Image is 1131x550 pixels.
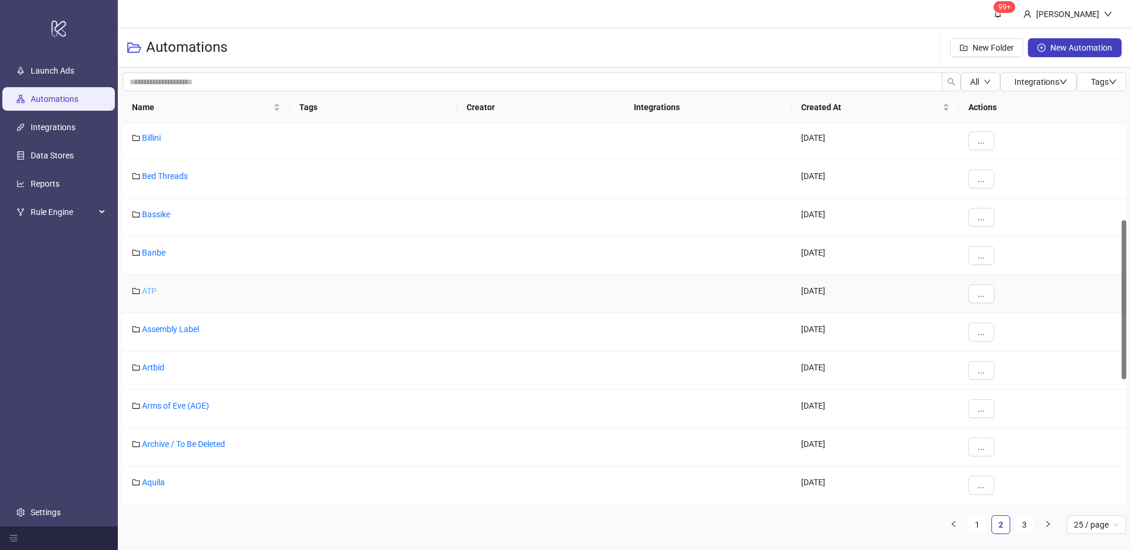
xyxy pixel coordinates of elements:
[123,91,290,124] th: Name
[1109,78,1117,86] span: down
[792,390,959,428] div: [DATE]
[968,399,994,418] button: ...
[1037,44,1046,52] span: plus-circle
[142,401,209,410] a: Arms of Eve (AOE)
[968,284,994,303] button: ...
[960,44,968,52] span: folder-add
[132,325,140,333] span: folder
[31,66,74,75] a: Launch Ads
[968,323,994,342] button: ...
[792,122,959,160] div: [DATE]
[290,91,457,124] th: Tags
[1074,516,1119,534] span: 25 / page
[132,287,140,295] span: folder
[1039,515,1057,534] li: Next Page
[978,289,985,299] span: ...
[801,101,940,114] span: Created At
[944,515,963,534] button: left
[127,41,141,55] span: folder-open
[624,91,792,124] th: Integrations
[31,508,61,517] a: Settings
[978,442,985,452] span: ...
[142,478,165,487] a: Aquila
[950,521,957,528] span: left
[978,213,985,222] span: ...
[984,78,991,85] span: down
[132,172,140,180] span: folder
[992,516,1010,534] a: 2
[792,428,959,466] div: [DATE]
[132,134,140,142] span: folder
[31,200,95,224] span: Rule Engine
[1000,72,1077,91] button: Integrationsdown
[9,534,18,542] span: menu-fold
[132,363,140,372] span: folder
[994,9,1002,18] span: bell
[792,352,959,390] div: [DATE]
[132,101,271,114] span: Name
[792,505,959,543] div: [DATE]
[968,438,994,456] button: ...
[978,481,985,490] span: ...
[132,210,140,218] span: folder
[968,170,994,188] button: ...
[31,151,74,160] a: Data Stores
[1044,521,1051,528] span: right
[978,174,985,184] span: ...
[1067,515,1126,534] div: Page Size
[978,136,985,145] span: ...
[792,91,959,124] th: Created At
[1016,516,1033,534] a: 3
[1031,8,1104,21] div: [PERSON_NAME]
[31,94,78,104] a: Automations
[1039,515,1057,534] button: right
[968,131,994,150] button: ...
[16,208,25,216] span: fork
[968,515,987,534] li: 1
[961,72,1000,91] button: Alldown
[146,38,227,57] h3: Automations
[31,179,59,188] a: Reports
[978,251,985,260] span: ...
[1014,77,1067,87] span: Integrations
[1050,43,1112,52] span: New Automation
[950,38,1023,57] button: New Folder
[1091,77,1117,87] span: Tags
[132,249,140,257] span: folder
[944,515,963,534] li: Previous Page
[457,91,624,124] th: Creator
[968,476,994,495] button: ...
[968,516,986,534] a: 1
[1015,515,1034,534] li: 3
[792,466,959,505] div: [DATE]
[142,324,199,334] a: Assembly Label
[959,91,1126,124] th: Actions
[792,275,959,313] div: [DATE]
[1028,38,1122,57] button: New Automation
[947,78,955,86] span: search
[978,327,985,337] span: ...
[968,361,994,380] button: ...
[994,1,1016,13] sup: 1566
[142,248,166,257] a: Banbe
[142,286,157,296] a: ATP
[31,122,75,132] a: Integrations
[1104,10,1112,18] span: down
[142,171,188,181] a: Bed Threads
[792,160,959,198] div: [DATE]
[792,198,959,237] div: [DATE]
[132,402,140,410] span: folder
[968,246,994,265] button: ...
[1023,10,1031,18] span: user
[973,43,1014,52] span: New Folder
[132,440,140,448] span: folder
[792,313,959,352] div: [DATE]
[970,77,979,87] span: All
[978,366,985,375] span: ...
[142,363,164,372] a: Artbid
[132,478,140,486] span: folder
[792,237,959,275] div: [DATE]
[142,210,170,219] a: Bassike
[1077,72,1126,91] button: Tagsdown
[142,439,225,449] a: Archive / To Be Deleted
